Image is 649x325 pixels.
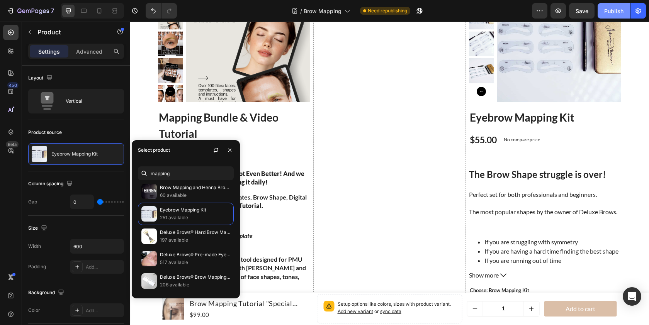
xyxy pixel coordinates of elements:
[28,223,49,234] div: Size
[339,169,491,195] p: Perfect set for both professionals and beginners. The most popular shapes by the owner of Deluxe ...
[28,225,180,268] h4: A professional-grade practice tool designed for PMU artists who want to master both [PERSON_NAME]...
[33,148,174,164] b: The Mapping Bundle Just Got Even Better! And we keep improving it daily!
[160,214,230,222] p: 251 available
[207,287,243,293] span: Add new variant
[76,47,102,56] p: Advanced
[569,3,595,19] button: Save
[28,243,41,250] div: Width
[66,92,113,110] div: Vertical
[28,129,62,136] div: Product source
[141,251,157,266] img: collections
[43,210,122,218] b: Delivered as a Canva Template
[138,147,170,154] div: Select product
[337,280,353,295] button: decrement
[354,216,491,225] li: If you are struggling with symmetry
[90,180,133,188] strong: Video Tutorial.
[576,8,588,14] span: Save
[160,273,230,281] p: Deluxe Brows® Brow Mapping Sticky Symmetry Ruler
[28,171,180,189] h4: 35+ Faces, Hairstrokes Templates, Brow Shape, Digital Drawing Settings and a
[339,249,491,258] button: Show more
[368,7,407,14] span: Need republishing
[623,287,641,306] div: Open Intercom Messenger
[86,264,122,271] div: Add...
[353,280,394,295] input: quantity
[339,37,364,61] img: Eyebrow Stencils Kit
[374,116,410,120] p: No compare price
[36,65,45,74] button: Carousel Next Arrow
[141,229,157,244] img: collections
[141,206,157,222] img: collections
[160,229,230,236] p: Deluxe Brows® Hard Brow Mapping Pencil
[70,239,124,253] input: Auto
[243,287,271,293] span: or
[160,281,230,289] p: 206 available
[28,127,56,142] div: $25.00
[339,146,491,159] h2: The Brow Shape struggle is over!
[28,288,66,298] div: Background
[32,146,47,162] img: product feature img
[37,27,103,37] p: Product
[160,184,230,191] p: Brow Mapping and Henna Brow Art Certification Training Online
[28,198,37,205] div: Gap
[28,263,46,270] div: Padding
[598,3,630,19] button: Publish
[38,47,60,56] p: Settings
[207,279,326,294] p: Setup options like colors, sizes with product variant.
[339,264,400,274] legend: Choose: Brow Mapping Kit
[28,73,54,83] div: Layout
[160,236,230,244] p: 197 available
[347,65,356,74] button: Carousel Next Arrow
[70,195,93,209] input: Auto
[86,307,122,314] div: Add...
[130,22,649,325] iframe: Design area
[339,111,367,126] div: $55.00
[138,166,234,180] input: Search in Settings & Advanced
[435,283,465,292] div: Add to cart
[28,307,40,314] div: Color
[160,251,230,259] p: Deluxe Brows® Pre-made Eyebrow Mapping Thread/String
[339,249,369,258] span: Show more
[6,141,19,147] div: Beta
[7,82,19,88] div: 450
[339,10,364,34] img: Eyebrow Stencils Kit
[28,87,180,121] h1: Mapping Bundle & Video Tutorial
[141,184,157,199] img: collections
[160,191,230,199] p: 60 available
[394,280,409,295] button: increment
[354,225,491,234] li: If you are having a hard time finding the best shape
[304,7,341,15] span: Brow Mapping
[604,7,624,15] div: Publish
[250,287,271,293] span: sync data
[339,87,491,105] h1: Eyebrow Mapping Kit
[160,259,230,266] p: 517 available
[160,206,230,214] p: Eyebrow Mapping Kit
[51,6,54,15] p: 7
[146,3,177,19] div: Undo/Redo
[59,127,88,142] div: $49.00
[51,151,98,157] p: Eyebrow Mapping Kit
[354,234,491,244] li: If you are running out of time
[414,279,487,295] button: Add to cart
[3,3,58,19] button: 7
[141,273,157,289] img: collections
[300,7,302,15] span: /
[28,179,74,189] div: Column spacing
